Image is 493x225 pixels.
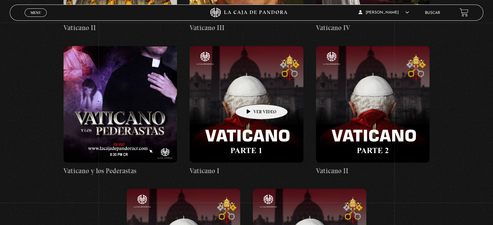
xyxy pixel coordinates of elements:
h4: Vaticano III [190,23,303,33]
h4: Vaticano y los Pederastas [64,166,177,176]
span: Cerrar [28,16,43,21]
a: Buscar [425,11,440,15]
h4: Vaticano IV [316,23,429,33]
span: [PERSON_NAME] [358,11,409,15]
a: Vaticano I [190,46,303,176]
a: Vaticano y los Pederastas [64,46,177,176]
h4: Vaticano II [64,23,177,33]
a: View your shopping cart [460,8,468,17]
span: Menu [30,11,41,15]
h4: Vaticano II [316,166,429,176]
a: Vaticano II [316,46,429,176]
h4: Vaticano I [190,166,303,176]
